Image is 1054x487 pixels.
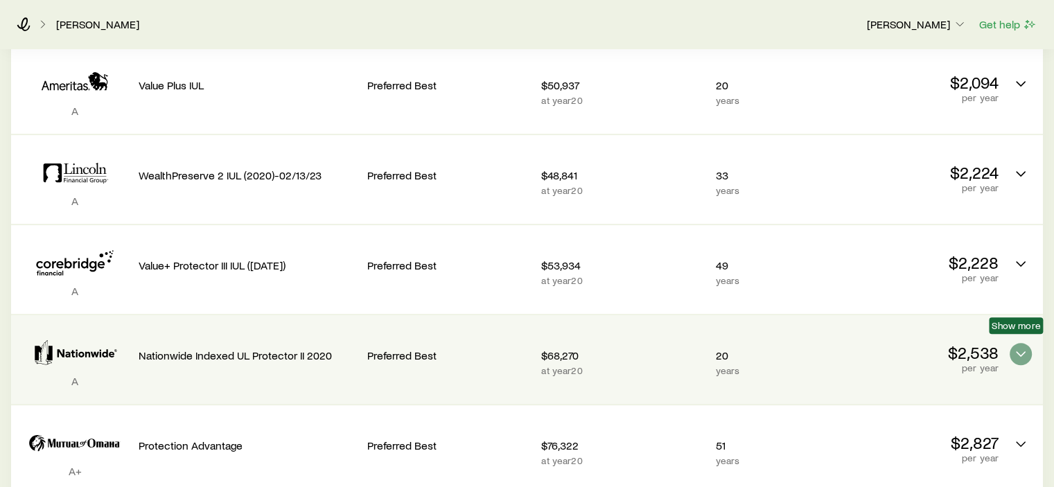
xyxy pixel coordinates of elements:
p: per year [836,272,999,283]
p: 51 [716,439,825,452]
p: [PERSON_NAME] [867,17,967,31]
p: Preferred Best [367,439,530,452]
p: years [716,455,825,466]
p: $50,937 [541,78,704,92]
p: Protection Advantage [139,439,356,452]
p: Value+ Protector III IUL ([DATE]) [139,258,356,272]
p: $2,224 [836,163,999,182]
p: 33 [716,168,825,182]
p: 49 [716,258,825,272]
p: Preferred Best [367,78,530,92]
p: at year 20 [541,185,704,196]
p: Preferred Best [367,258,530,272]
p: WealthPreserve 2 IUL (2020)-02/13/23 [139,168,356,182]
p: per year [836,92,999,103]
p: $76,322 [541,439,704,452]
a: [PERSON_NAME] [55,18,140,31]
p: $2,094 [836,73,999,92]
p: Value Plus IUL [139,78,356,92]
p: A [22,104,128,118]
p: $2,827 [836,433,999,452]
p: A [22,374,128,388]
p: years [716,185,825,196]
p: 20 [716,348,825,362]
p: Nationwide Indexed UL Protector II 2020 [139,348,356,362]
p: years [716,365,825,376]
p: per year [836,452,999,463]
p: A+ [22,464,128,478]
p: $53,934 [541,258,704,272]
p: at year 20 [541,275,704,286]
p: Preferred Best [367,168,530,182]
p: $48,841 [541,168,704,182]
p: Preferred Best [367,348,530,362]
p: A [22,194,128,208]
p: $2,228 [836,253,999,272]
button: Get help [978,17,1037,33]
p: at year 20 [541,365,704,376]
p: $2,538 [836,343,999,362]
p: per year [836,362,999,373]
p: A [22,284,128,298]
button: [PERSON_NAME] [866,17,967,33]
p: 20 [716,78,825,92]
p: years [716,275,825,286]
p: per year [836,182,999,193]
p: at year 20 [541,95,704,106]
p: $68,270 [541,348,704,362]
p: years [716,95,825,106]
p: at year 20 [541,455,704,466]
span: Show more [992,320,1040,331]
